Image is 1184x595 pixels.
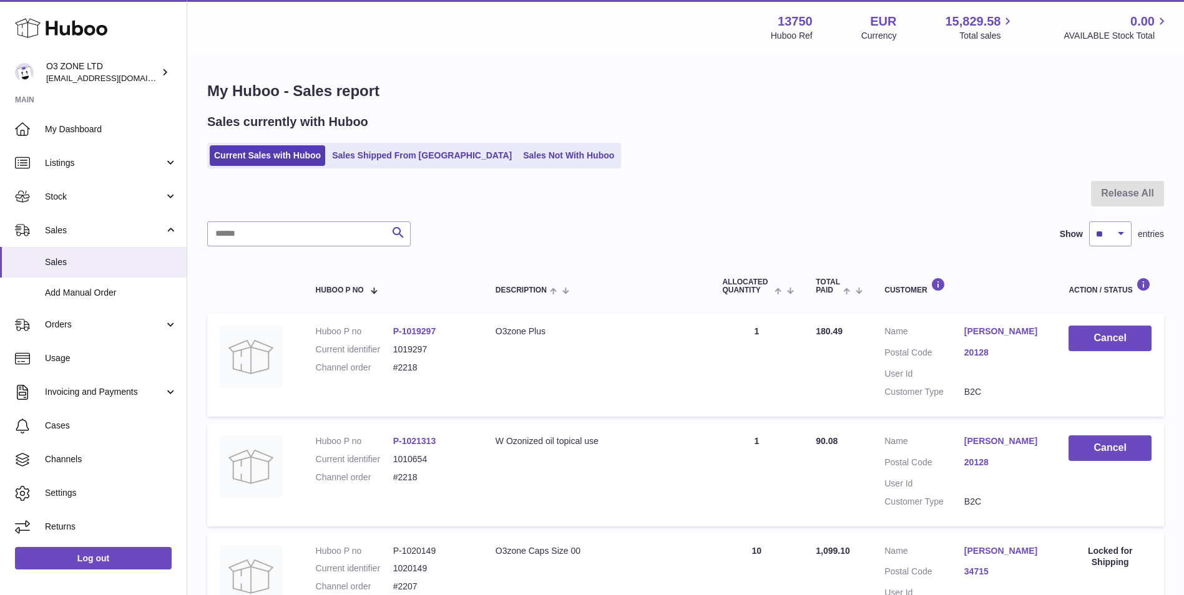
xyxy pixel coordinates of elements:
[884,368,964,380] dt: User Id
[393,344,471,356] dd: 1019297
[884,386,964,398] dt: Customer Type
[778,13,813,30] strong: 13750
[393,326,436,336] a: P-1019297
[316,472,393,483] dt: Channel order
[207,81,1164,101] h1: My Huboo - Sales report
[45,191,164,203] span: Stock
[870,13,896,30] strong: EUR
[316,453,393,465] dt: Current identifier
[1064,13,1169,42] a: 0.00 AVAILABLE Stock Total
[1064,30,1169,42] span: AVAILABLE Stock Total
[496,326,698,337] div: O3zone Plus
[964,347,1044,359] a: 20128
[45,352,177,364] span: Usage
[964,326,1044,337] a: [PERSON_NAME]
[884,326,964,341] dt: Name
[884,566,964,581] dt: Postal Code
[1069,435,1152,461] button: Cancel
[45,420,177,432] span: Cases
[496,286,547,294] span: Description
[964,435,1044,447] a: [PERSON_NAME]
[316,286,364,294] span: Huboo P no
[316,326,393,337] dt: Huboo P no
[393,545,471,557] dd: P-1020149
[1069,545,1152,569] div: Locked for Shipping
[710,313,803,417] td: 1
[964,566,1044,578] a: 34715
[45,487,177,499] span: Settings
[15,63,34,82] img: internalAdmin-13750@internal.huboo.com
[771,30,813,42] div: Huboo Ref
[393,453,471,465] dd: 1010654
[393,472,471,483] dd: #2218
[1069,278,1152,294] div: Action / Status
[15,547,172,569] a: Log out
[45,319,164,331] span: Orders
[316,545,393,557] dt: Huboo P no
[393,362,471,374] dd: #2218
[45,453,177,465] span: Channels
[959,30,1015,42] span: Total sales
[45,256,177,268] span: Sales
[816,326,843,336] span: 180.49
[945,13,1015,42] a: 15,829.58 Total sales
[45,225,164,236] span: Sales
[316,563,393,574] dt: Current identifier
[519,145,619,166] a: Sales Not With Huboo
[316,581,393,593] dt: Channel order
[46,73,183,83] span: [EMAIL_ADDRESS][DOMAIN_NAME]
[884,496,964,508] dt: Customer Type
[393,581,471,593] dd: #2207
[816,278,840,294] span: Total paid
[964,545,1044,557] a: [PERSON_NAME]
[393,563,471,574] dd: 1020149
[316,344,393,356] dt: Current identifier
[220,435,282,498] img: no-photo-large.jpg
[207,114,368,130] h2: Sales currently with Huboo
[1069,326,1152,351] button: Cancel
[1060,228,1083,240] label: Show
[45,521,177,533] span: Returns
[1138,228,1164,240] span: entries
[861,30,897,42] div: Currency
[496,545,698,557] div: O3zone Caps Size 00
[964,457,1044,468] a: 20128
[393,436,436,446] a: P-1021313
[45,386,164,398] span: Invoicing and Payments
[328,145,516,166] a: Sales Shipped From [GEOGRAPHIC_DATA]
[722,278,771,294] span: ALLOCATED Quantity
[945,13,1001,30] span: 15,829.58
[496,435,698,447] div: W Ozonized oil topical use
[884,457,964,472] dt: Postal Code
[316,435,393,447] dt: Huboo P no
[964,386,1044,398] dd: B2C
[964,496,1044,508] dd: B2C
[45,287,177,299] span: Add Manual Order
[45,123,177,135] span: My Dashboard
[710,423,803,526] td: 1
[220,326,282,388] img: no-photo-large.jpg
[816,546,850,556] span: 1,099.10
[884,545,964,560] dt: Name
[884,347,964,362] dt: Postal Code
[210,145,325,166] a: Current Sales with Huboo
[316,362,393,374] dt: Channel order
[884,478,964,490] dt: User Id
[884,435,964,450] dt: Name
[45,157,164,169] span: Listings
[46,60,159,84] div: O3 ZONE LTD
[884,278,1044,294] div: Customer
[816,436,838,446] span: 90.08
[1130,13,1155,30] span: 0.00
